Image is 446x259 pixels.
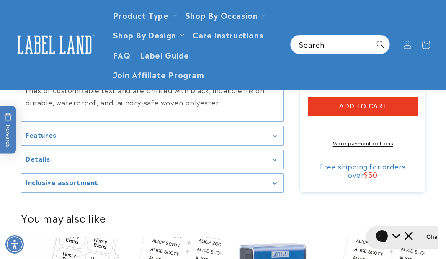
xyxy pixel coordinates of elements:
a: More payment options [308,139,418,146]
iframe: Gorgias live chat messenger [362,223,438,251]
span: Join Affiliate Program [113,69,204,79]
summary: Product Type [108,5,180,25]
h2: Details [26,154,50,162]
span: 50 [368,169,377,180]
span: $ [364,169,368,180]
h2: Inclusive assortment [26,178,98,186]
img: Label Land [13,32,96,58]
a: FAQ [108,45,136,64]
span: Add to cart [339,103,387,110]
a: Care instructions [188,25,268,44]
h2: You may also like [21,211,425,224]
button: Search [371,35,389,54]
button: Add to cart [308,97,418,116]
h2: Features [26,131,57,139]
a: Product Type [113,9,169,21]
summary: Inclusive assortment [21,174,283,192]
span: Care instructions [193,30,263,39]
span: Rewards [4,113,12,147]
div: Accessibility Menu [5,235,24,254]
span: Label Guide [140,50,189,59]
a: Label Land [10,28,100,61]
summary: Features [21,126,283,145]
summary: Shop By Occasion [180,5,269,25]
a: Label Guide [135,45,194,64]
button: Gorgias live chat [4,3,101,25]
span: Shop By Occasion [185,10,258,20]
div: Free shipping for orders over [308,162,418,179]
span: FAQ [113,50,131,59]
a: Join Affiliate Program [108,64,209,84]
summary: Shop By Design [108,25,188,44]
summary: Details [21,150,283,169]
h1: Chat with us [64,10,100,18]
a: Shop By Design [113,29,176,40]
